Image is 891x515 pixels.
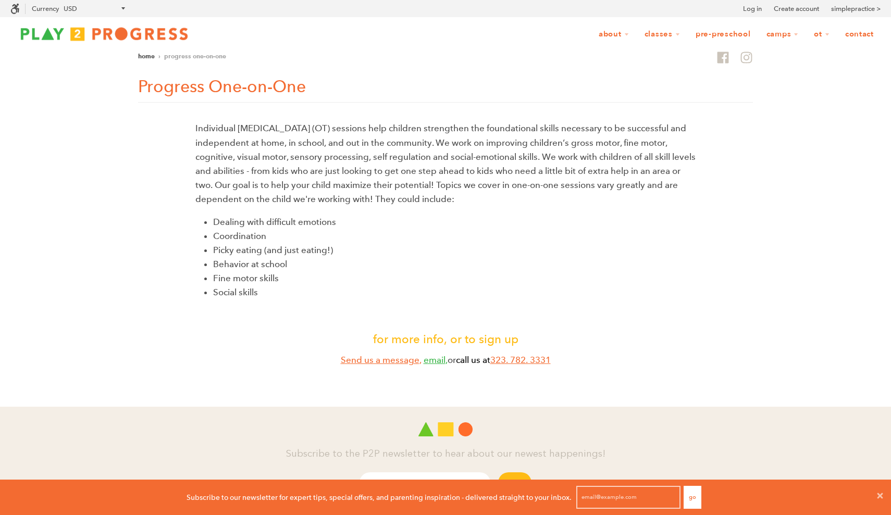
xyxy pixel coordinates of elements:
p: or [195,353,696,367]
a: Home [138,52,155,60]
a: email [424,355,445,366]
a: Contact [838,24,881,44]
span: Progress One-on-One [164,52,226,60]
input: email@example.com [360,472,490,495]
span: call us at [456,355,490,366]
nav: breadcrumbs [138,51,226,61]
h4: Subscribe to the P2P newsletter to hear about our newest happenings! [138,447,753,462]
img: Play 2 Progress logo [418,422,473,436]
button: Go [684,486,701,509]
li: Coordination [213,229,696,243]
a: Create account [774,4,819,14]
button: Go [498,472,531,495]
li: Social skills [213,285,696,299]
li: Dealing with difficult emotions [213,215,696,229]
a: 323. 782. 3331 [490,355,551,366]
span: › [158,52,160,60]
p: Subscribe to our newsletter for expert tips, special offers, and parenting inspiration - delivere... [187,492,572,503]
a: Send us a message [341,355,419,366]
span: for more info, or to sign up [373,332,518,346]
a: Pre-Preschool [689,24,758,44]
a: About [592,24,636,44]
li: Fine motor skills [213,271,696,285]
a: simplepractice > [831,4,881,14]
li: Behavior at school [213,257,696,271]
a: OT [807,24,836,44]
a: Classes [638,24,687,44]
label: Currency [32,5,59,12]
span: , [341,355,422,366]
a: Log in [743,4,762,14]
h1: Progress One-on-One [138,75,753,103]
span: , [424,355,448,366]
img: Play2Progress logo [10,23,198,44]
a: Camps [760,24,806,44]
input: email@example.com [576,486,680,509]
li: Picky eating (and just eating!) [213,243,696,257]
p: Individual [MEDICAL_DATA] (OT) sessions help children strengthen the foundational skills necessar... [195,121,696,206]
